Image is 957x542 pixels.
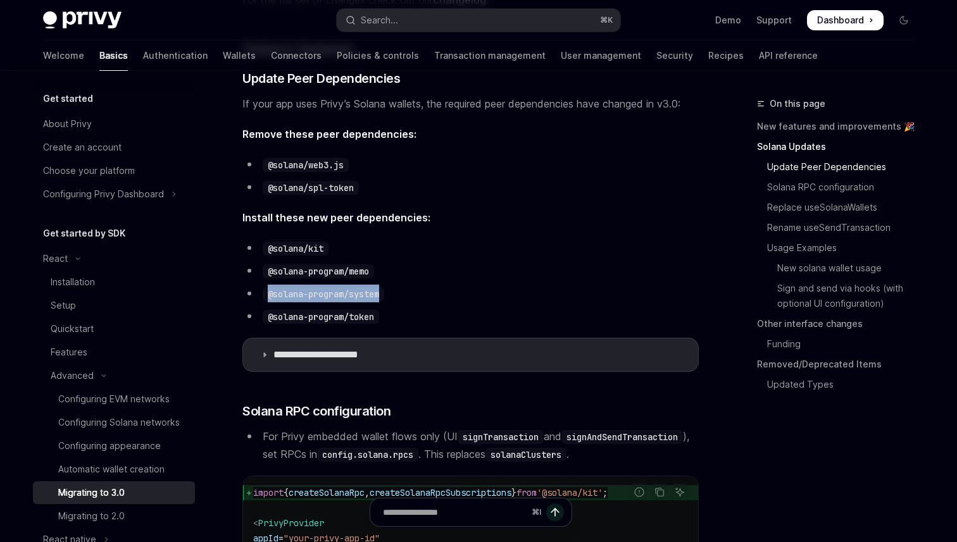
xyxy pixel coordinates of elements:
[58,485,125,500] div: Migrating to 3.0
[759,40,818,71] a: API reference
[337,9,620,32] button: Open search
[656,40,693,71] a: Security
[242,428,699,463] li: For Privy embedded wallet flows only (UI and ), set RPCs in . This replaces .
[757,334,924,354] a: Funding
[242,128,416,140] strong: Remove these peer dependencies:
[600,15,613,25] span: ⌘ K
[458,430,544,444] code: signTransaction
[33,183,195,206] button: Toggle Configuring Privy Dashboard section
[317,448,418,462] code: config.solana.rpcs
[43,140,122,155] div: Create an account
[263,242,328,256] code: @solana/kit
[242,211,430,224] strong: Install these new peer dependencies:
[271,40,322,71] a: Connectors
[708,40,744,71] a: Recipes
[33,247,195,270] button: Toggle React section
[715,14,741,27] a: Demo
[33,388,195,410] a: Configuring EVM networks
[253,487,284,498] span: import
[33,294,195,317] a: Setup
[43,116,92,132] div: About Privy
[365,487,370,498] span: ,
[770,96,825,111] span: On this page
[51,274,95,290] div: Installation
[33,341,195,364] a: Features
[561,430,683,444] code: signAndSendTransaction
[58,415,180,430] div: Configuring Solana networks
[757,177,924,197] a: Solana RPC configuration
[43,11,122,29] img: dark logo
[223,40,256,71] a: Wallets
[51,345,87,360] div: Features
[757,354,924,374] a: Removed/Deprecated Items
[43,187,164,202] div: Configuring Privy Dashboard
[757,116,924,137] a: New features and improvements 🎉
[43,163,135,178] div: Choose your platform
[757,314,924,334] a: Other interface changes
[33,364,195,387] button: Toggle Advanced section
[516,487,537,498] span: from
[289,487,365,498] span: createSolanaRpc
[43,251,68,266] div: React
[603,487,608,498] span: ;
[33,317,195,340] a: Quickstart
[43,226,125,241] h5: Get started by SDK
[757,137,924,157] a: Solana Updates
[58,438,161,453] div: Configuring appearance
[33,136,195,159] a: Create an account
[757,374,924,395] a: Updated Types
[51,298,76,313] div: Setup
[33,505,195,527] a: Migrating to 2.0
[672,484,688,500] button: Ask AI
[51,368,94,383] div: Advanced
[51,321,94,336] div: Quickstart
[43,40,84,71] a: Welcome
[58,508,125,524] div: Migrating to 2.0
[263,264,374,278] code: @solana-program/memo
[33,271,195,293] a: Installation
[143,40,208,71] a: Authentication
[58,391,170,407] div: Configuring EVM networks
[33,481,195,504] a: Migrating to 3.0
[817,14,864,27] span: Dashboard
[58,462,165,477] div: Automatic wallet creation
[485,448,566,462] code: solanaClusters
[434,40,546,71] a: Transaction management
[631,484,647,500] button: Report incorrect code
[33,113,195,135] a: About Privy
[263,181,359,195] code: @solana/spl-token
[546,503,564,521] button: Send message
[757,258,924,278] a: New solana wallet usage
[561,40,641,71] a: User management
[43,91,93,106] h5: Get started
[242,402,391,420] span: Solana RPC configuration
[757,238,924,258] a: Usage Examples
[33,434,195,457] a: Configuring appearance
[33,159,195,182] a: Choose your platform
[263,158,349,172] code: @solana/web3.js
[284,487,289,498] span: {
[361,13,398,28] div: Search...
[242,95,699,113] span: If your app uses Privy’s Solana wallets, the required peer dependencies have changed in v3.0:
[263,287,384,301] code: @solana-program/system
[757,197,924,218] a: Replace useSolanaWallets
[370,487,511,498] span: createSolanaRpcSubscriptions
[99,40,128,71] a: Basics
[263,310,379,324] code: @solana-program/token
[537,487,603,498] span: '@solana/kit'
[757,218,924,238] a: Rename useSendTransaction
[651,484,668,500] button: Copy the contents from the code block
[337,40,419,71] a: Policies & controls
[757,157,924,177] a: Update Peer Dependencies
[242,70,400,87] span: Update Peer Dependencies
[756,14,792,27] a: Support
[33,458,195,481] a: Automatic wallet creation
[383,498,527,526] input: Ask a question...
[511,487,516,498] span: }
[894,10,914,30] button: Toggle dark mode
[33,411,195,434] a: Configuring Solana networks
[757,278,924,314] a: Sign and send via hooks (with optional UI configuration)
[807,10,884,30] a: Dashboard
